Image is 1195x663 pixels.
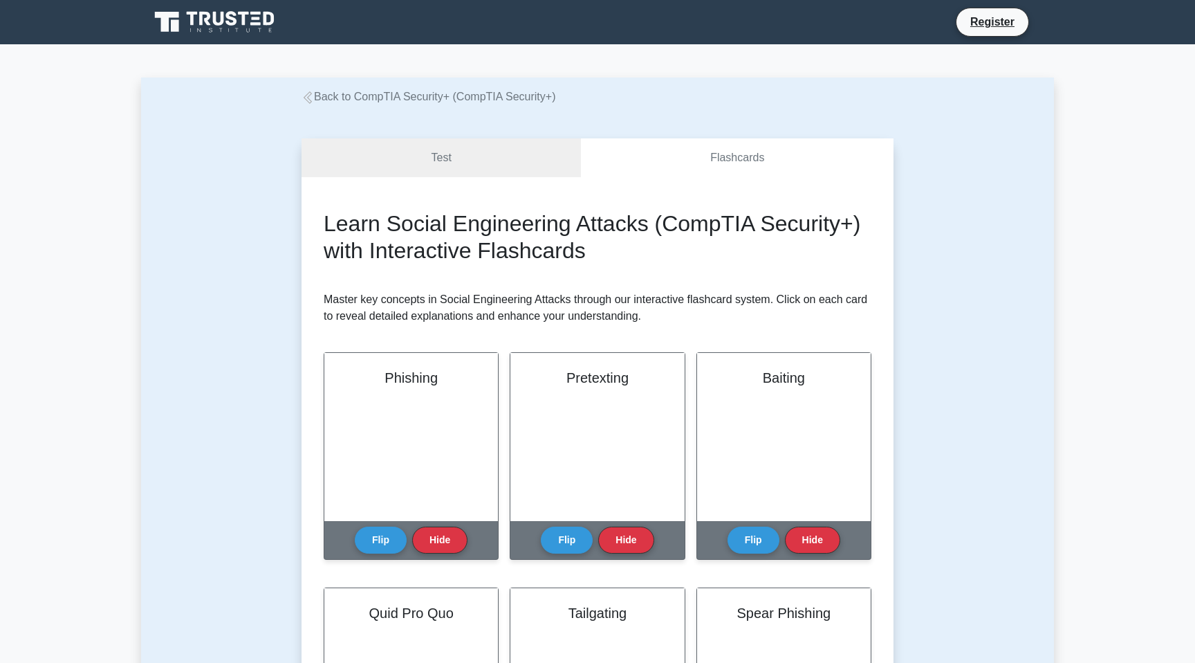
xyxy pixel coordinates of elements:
button: Hide [412,527,467,554]
button: Flip [355,527,407,554]
h2: Tailgating [527,605,667,621]
a: Flashcards [581,138,893,178]
button: Hide [785,527,840,554]
button: Hide [598,527,654,554]
h2: Quid Pro Quo [341,605,481,621]
a: Back to CompTIA Security+ (CompTIA Security+) [302,91,555,102]
p: Master key concepts in Social Engineering Attacks through our interactive flashcard system. Click... [324,291,871,325]
h2: Spear Phishing [714,605,854,621]
a: Test [302,138,581,178]
button: Flip [728,527,779,554]
h2: Pretexting [527,370,667,386]
h2: Learn Social Engineering Attacks (CompTIA Security+) with Interactive Flashcards [324,210,871,264]
button: Flip [541,527,593,554]
h2: Baiting [714,370,854,386]
a: Register [962,13,1023,30]
h2: Phishing [341,370,481,386]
